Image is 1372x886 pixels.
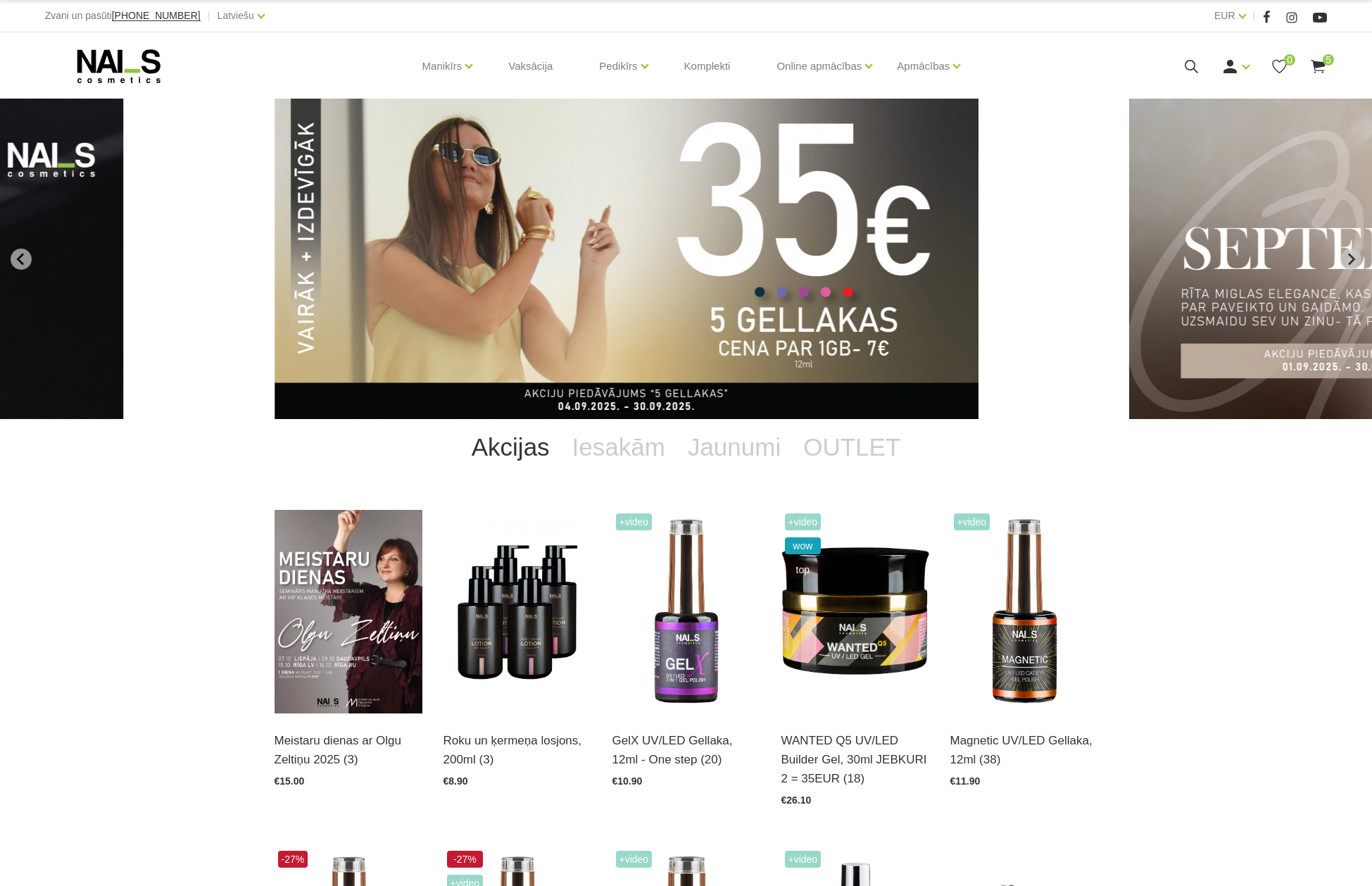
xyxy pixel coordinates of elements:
a: Latviešu [218,7,254,24]
span: 0 [1284,54,1295,65]
a: Vaksācija [497,32,564,100]
span: €26.10 [781,794,812,806]
a: Manikīrs [422,38,462,94]
img: Ilgnoturīga gellaka, kas sastāv no metāla mikrodaļiņām, kuras īpaša magnēta ietekmē var pārvērst ... [950,510,1098,713]
span: +Video [616,513,653,530]
a: Iesakām [561,419,676,475]
span: €8.90 [443,775,468,787]
span: -27% [447,851,484,868]
a: WANTED Q5 UV/LED Builder Gel, 30ml JEBKURI 2 = 35EUR (18) [781,731,929,789]
span: -27% [278,851,308,868]
span: wow [785,537,822,554]
img: BAROJOŠS roku un ķermeņa LOSJONSBALI COCONUT barojošs roku un ķermeņa losjons paredzēts jebkura t... [443,510,591,713]
span: €11.90 [950,775,981,787]
img: ✨ Meistaru dienas ar Olgu Zeltiņu 2025 ✨RUDENS / Seminārs manikīra meistariemLiepāja – 7. okt., v... [275,510,422,713]
span: top [785,561,822,578]
span: +Video [785,851,822,868]
a: 0 [1271,58,1288,75]
span: €15.00 [275,775,305,787]
span: | [208,7,210,25]
a: OUTLET [792,419,912,475]
span: [PHONE_NUMBER] [112,10,201,21]
a: Jaunumi [676,419,792,475]
button: Go to last slide [11,249,32,270]
img: Trīs vienā - bāze, tonis, tops (trausliem nagiem vēlams papildus lietot bāzi). Ilgnoturīga un int... [612,510,760,713]
a: EUR [1214,7,1235,24]
a: Pedikīrs [599,38,637,94]
a: Akcijas [460,419,561,475]
a: GelX UV/LED Gellaka, 12ml - One step (20) [612,731,760,769]
span: | [1253,7,1256,25]
span: 5 [1323,54,1334,65]
button: Next slide [1340,249,1361,270]
a: 5 [1309,58,1327,75]
a: Online apmācības [776,38,862,94]
a: Magnetic UV/LED Gellaka, 12ml (38) [950,731,1098,769]
img: Gels WANTED NAILS cosmetics tehniķu komanda ir radījusi gelu, kas ilgi jau ir katra meistara mekl... [781,510,929,713]
a: [PHONE_NUMBER] [112,11,201,21]
span: +Video [954,513,990,530]
span: +Video [616,851,653,868]
a: Roku un ķermeņa losjons, 200ml (3) [443,731,591,769]
span: +Video [785,513,822,530]
div: Zvani un pasūti [45,7,201,25]
li: 1 of 12 [275,99,1097,419]
a: Apmācības [897,38,950,94]
span: €10.90 [612,775,643,787]
a: Meistaru dienas ar Olgu Zeltiņu 2025 (3) [275,731,422,769]
a: Komplekti [673,32,742,100]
